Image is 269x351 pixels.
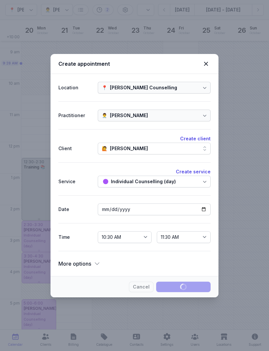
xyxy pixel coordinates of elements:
[58,60,201,68] div: Create appointment
[110,84,177,92] div: [PERSON_NAME] Counselling
[102,145,107,152] div: 🙋️
[111,178,176,185] div: Individual Counselling (day)
[133,283,150,291] span: Cancel
[58,178,93,185] div: Service
[58,259,91,268] span: More options
[58,205,93,213] div: Date
[102,84,107,92] div: 📍
[58,145,93,152] div: Client
[110,112,148,119] div: [PERSON_NAME]
[180,135,211,143] button: Create client
[129,282,154,292] button: Cancel
[102,112,107,119] div: 👨‍⚕️
[98,203,211,215] input: Date
[176,168,211,176] button: Create service
[58,233,93,241] div: Time
[58,112,93,119] div: Practitioner
[58,84,93,92] div: Location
